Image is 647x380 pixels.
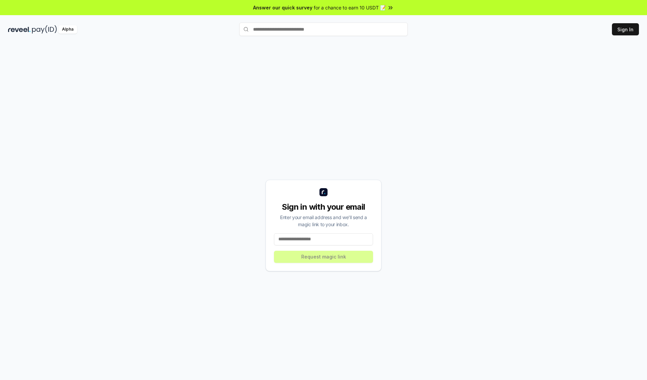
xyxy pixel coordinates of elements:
button: Sign In [612,23,639,35]
div: Sign in with your email [274,202,373,212]
img: reveel_dark [8,25,31,34]
img: logo_small [319,188,328,196]
span: for a chance to earn 10 USDT 📝 [314,4,386,11]
img: pay_id [32,25,57,34]
div: Alpha [58,25,77,34]
span: Answer our quick survey [253,4,312,11]
div: Enter your email address and we’ll send a magic link to your inbox. [274,214,373,228]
